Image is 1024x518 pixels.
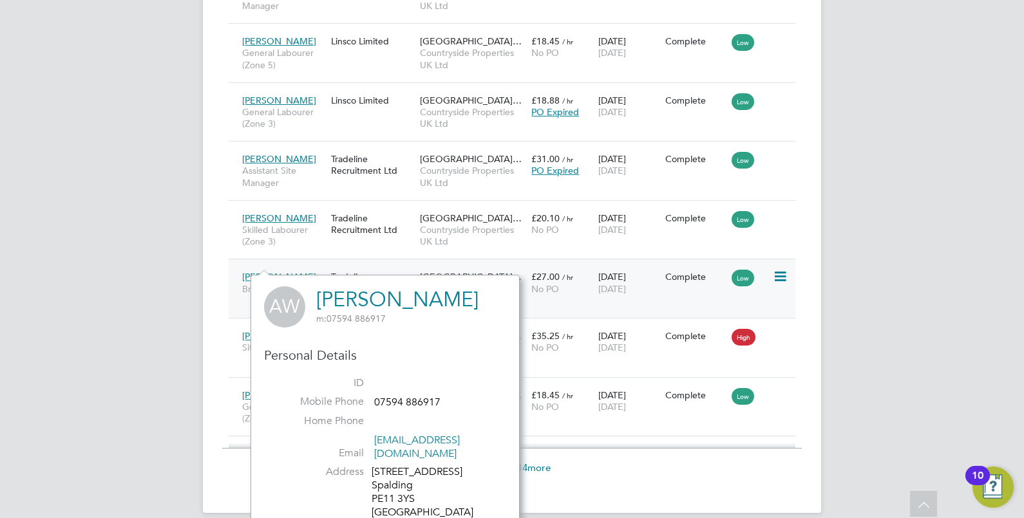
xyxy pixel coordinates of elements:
[732,34,754,51] span: Low
[420,224,525,247] span: Countryside Properties UK Ltd
[665,212,726,224] div: Complete
[732,388,754,405] span: Low
[531,224,559,236] span: No PO
[316,313,386,324] span: 07594 886917
[242,342,325,353] span: Site Manager
[531,47,559,59] span: No PO
[239,382,795,393] a: [PERSON_NAME]General Labourer (Zone 5)Linsco Limited[GEOGRAPHIC_DATA]…Countryside Properties UK L...
[316,313,327,324] span: m:
[595,324,662,360] div: [DATE]
[732,211,754,228] span: Low
[328,147,417,183] div: Tradeline Recruitment Ltd
[531,271,560,282] span: £27.00
[242,401,325,424] span: General Labourer (Zone 5)
[665,95,726,106] div: Complete
[274,376,364,390] label: ID
[972,467,1014,508] button: Open Resource Center, 10 new notifications
[598,165,626,176] span: [DATE]
[972,476,983,492] div: 10
[242,224,325,247] span: Skilled Labourer (Zone 3)
[316,287,479,312] a: [PERSON_NAME]
[239,205,795,216] a: [PERSON_NAME]Skilled Labourer (Zone 3)Tradeline Recruitment Ltd[GEOGRAPHIC_DATA]…Countryside Prop...
[517,461,527,474] span: 14
[598,106,626,118] span: [DATE]
[328,29,417,53] div: Linsco Limited
[531,212,560,224] span: £20.10
[420,271,522,282] span: [GEOGRAPHIC_DATA]…
[374,396,441,409] span: 07594 886917
[328,206,417,242] div: Tradeline Recruitment Ltd
[264,347,506,364] h3: Personal Details
[562,214,573,223] span: / hr
[328,88,417,113] div: Linsco Limited
[531,95,560,106] span: £18.88
[665,153,726,165] div: Complete
[665,330,726,342] div: Complete
[420,47,525,70] span: Countryside Properties UK Ltd
[242,212,316,224] span: [PERSON_NAME]
[595,147,662,183] div: [DATE]
[595,383,662,419] div: [DATE]
[242,47,325,70] span: General Labourer (Zone 5)
[562,272,573,282] span: / hr
[242,330,316,342] span: [PERSON_NAME]
[242,153,316,165] span: [PERSON_NAME]
[562,391,573,400] span: / hr
[374,434,460,460] a: [EMAIL_ADDRESS][DOMAIN_NAME]
[420,212,522,224] span: [GEOGRAPHIC_DATA]…
[531,401,559,412] span: No PO
[274,414,364,428] label: Home Phone
[598,401,626,412] span: [DATE]
[732,329,755,346] span: High
[420,106,525,129] span: Countryside Properties UK Ltd
[274,465,364,479] label: Address
[598,47,626,59] span: [DATE]
[531,153,560,165] span: £31.00
[420,35,522,47] span: [GEOGRAPHIC_DATA]…
[562,96,573,106] span: / hr
[264,286,305,328] span: AW
[242,35,316,47] span: [PERSON_NAME]
[531,342,559,353] span: No PO
[531,35,560,47] span: £18.45
[242,165,325,188] span: Assistant Site Manager
[531,389,560,401] span: £18.45
[239,88,795,98] a: [PERSON_NAME]General Labourer (Zone 3)Linsco Limited[GEOGRAPHIC_DATA]…Countryside Properties UK L...
[598,224,626,236] span: [DATE]
[239,264,795,275] a: [PERSON_NAME]BricklayerTradeline Recruitment Ltd[GEOGRAPHIC_DATA]…Countryside Properties UK Ltd£2...
[665,389,726,401] div: Complete
[531,165,579,176] span: PO Expired
[562,331,573,341] span: / hr
[595,29,662,65] div: [DATE]
[531,283,559,295] span: No PO
[732,270,754,286] span: Low
[598,342,626,353] span: [DATE]
[274,447,364,460] label: Email
[420,95,522,106] span: [GEOGRAPHIC_DATA]…
[531,330,560,342] span: £35.25
[732,93,754,110] span: Low
[242,271,316,282] span: [PERSON_NAME]
[595,264,662,301] div: [DATE]
[562,37,573,46] span: / hr
[328,264,417,301] div: Tradeline Recruitment Ltd
[595,88,662,124] div: [DATE]
[598,283,626,295] span: [DATE]
[242,389,316,401] span: [PERSON_NAME]
[665,35,726,47] div: Complete
[242,106,325,129] span: General Labourer (Zone 3)
[562,154,573,164] span: / hr
[274,395,364,409] label: Mobile Phone
[595,206,662,242] div: [DATE]
[420,153,522,165] span: [GEOGRAPHIC_DATA]…
[531,106,579,118] span: PO Expired
[239,323,795,334] a: [PERSON_NAME]Site ManagerTradeline Recruitment Ltd[GEOGRAPHIC_DATA]…Countryside Properties UK Ltd...
[242,95,316,106] span: [PERSON_NAME]
[665,271,726,282] div: Complete
[242,283,325,295] span: Bricklayer
[494,461,551,474] span: Show more
[239,28,795,39] a: [PERSON_NAME]General Labourer (Zone 5)Linsco Limited[GEOGRAPHIC_DATA]…Countryside Properties UK L...
[732,152,754,169] span: Low
[239,146,795,157] a: [PERSON_NAME]Assistant Site ManagerTradeline Recruitment Ltd[GEOGRAPHIC_DATA]…Countryside Propert...
[420,165,525,188] span: Countryside Properties UK Ltd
